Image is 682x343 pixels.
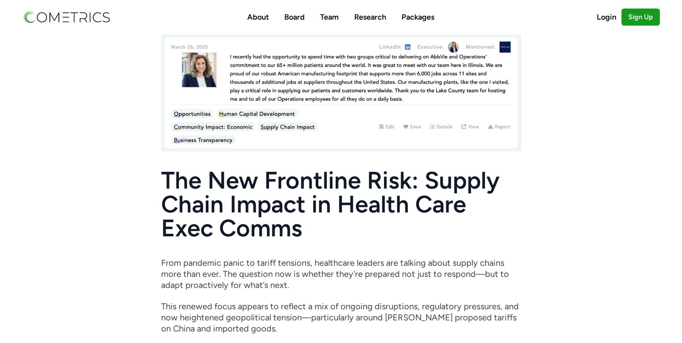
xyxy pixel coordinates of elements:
a: Login [597,11,621,23]
p: This renewed focus appears to reflect a mix of ongoing disruptions, regulatory pressures, and now... [161,301,521,334]
a: Sign Up [621,9,660,26]
img: Cometrics [22,10,111,24]
a: Team [320,12,339,22]
img: The New Frontline Risk: Supply Chain Impact in Health Care Exec Comms [161,34,521,151]
a: Research [354,12,386,22]
a: Board [284,12,305,22]
h1: The New Frontline Risk: Supply Chain Impact in Health Care Exec Comms [161,169,521,240]
a: About [247,12,269,22]
a: Packages [402,12,434,22]
p: From pandemic panic to tariff tensions, healthcare leaders are talking about supply chains more t... [161,257,521,291]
